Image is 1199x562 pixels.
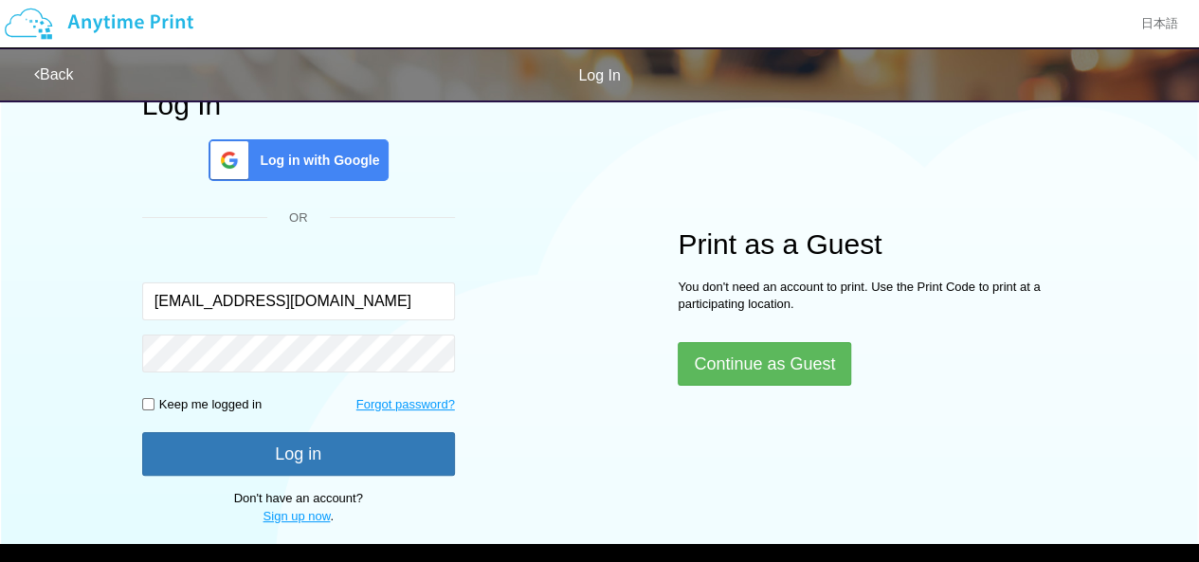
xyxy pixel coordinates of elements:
[142,490,455,525] p: Don't have an account?
[578,67,620,83] span: Log In
[263,509,334,523] span: .
[678,342,851,386] button: Continue as Guest
[252,151,379,170] span: Log in with Google
[34,66,74,82] a: Back
[142,282,455,320] input: Email address
[678,279,1057,314] p: You don't need an account to print. Use the Print Code to print at a participating location.
[356,396,455,414] a: Forgot password?
[159,396,262,414] p: Keep me logged in
[142,209,455,227] div: OR
[142,432,455,476] button: Log in
[142,89,455,120] h1: Log In
[678,228,1057,260] h1: Print as a Guest
[263,509,331,523] a: Sign up now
